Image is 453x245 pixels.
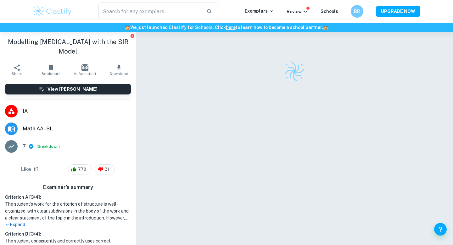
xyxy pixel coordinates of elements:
span: Math AA - SL [23,125,131,133]
img: AI Assistant [81,64,88,71]
p: Exemplars [245,8,274,14]
button: Report issue [130,33,135,38]
button: BR [351,5,363,18]
span: Download [110,71,128,76]
h6: Like it? [21,166,39,173]
button: Breakdown [38,144,59,149]
button: AI Assistant [68,61,102,79]
div: 770 [68,164,92,174]
h6: BR [354,8,361,15]
span: 770 [75,166,90,173]
button: Help and Feedback [434,223,447,236]
button: Bookmark [34,61,68,79]
p: Expand [5,221,131,228]
button: View [PERSON_NAME] [5,84,131,94]
input: Search for any exemplars... [98,3,201,20]
img: Clastify logo [33,5,73,18]
span: Bookmark [42,71,61,76]
p: 7 [23,143,26,150]
a: Schools [321,9,338,14]
span: ( ) [36,144,60,150]
span: 🏫 [125,25,130,30]
button: UPGRADE NOW [376,6,420,17]
div: 31 [95,164,115,174]
h6: View [PERSON_NAME] [48,86,98,93]
span: 31 [101,166,113,173]
h1: The student's work for the criterion of structure is well-organized, with clear subdivisions in t... [5,201,131,221]
p: Review [287,8,308,15]
span: AI Assistant [74,71,96,76]
img: Clastify logo [283,60,305,83]
h6: We just launched Clastify for Schools. Click to learn how to become a school partner. [1,24,452,31]
h6: Criterion A [ 3 / 4 ]: [5,194,131,201]
h1: Modelling [MEDICAL_DATA] with the SIR Model [5,37,131,56]
a: here [226,25,236,30]
span: 🏫 [323,25,328,30]
button: Download [102,61,136,79]
h6: Examiner's summary [3,184,133,191]
span: IA [23,107,131,115]
h6: Criterion B [ 3 / 4 ]: [5,231,131,237]
span: Share [12,71,22,76]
